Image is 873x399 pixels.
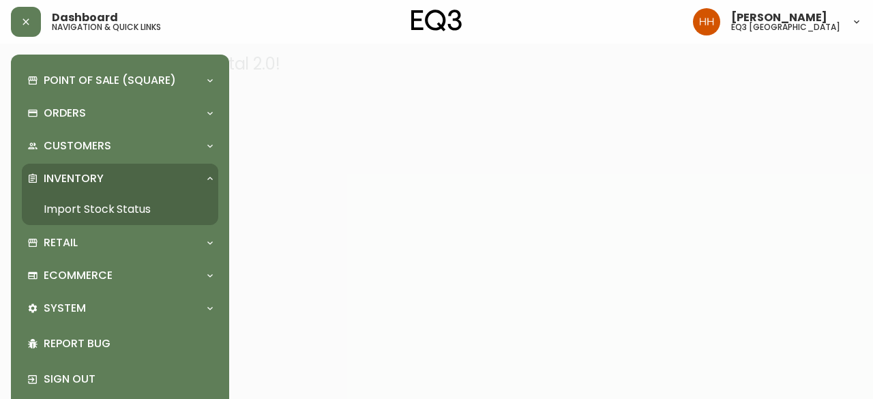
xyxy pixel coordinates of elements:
[731,12,827,23] span: [PERSON_NAME]
[44,268,113,283] p: Ecommerce
[22,293,218,323] div: System
[52,12,118,23] span: Dashboard
[22,326,218,361] div: Report Bug
[44,301,86,316] p: System
[411,10,462,31] img: logo
[22,131,218,161] div: Customers
[44,235,78,250] p: Retail
[44,336,213,351] p: Report Bug
[44,73,176,88] p: Point of Sale (Square)
[44,138,111,153] p: Customers
[22,261,218,291] div: Ecommerce
[693,8,720,35] img: 6b766095664b4c6b511bd6e414aa3971
[22,361,218,397] div: Sign Out
[22,194,218,225] a: Import Stock Status
[44,372,213,387] p: Sign Out
[52,23,161,31] h5: navigation & quick links
[44,171,104,186] p: Inventory
[44,106,86,121] p: Orders
[22,65,218,95] div: Point of Sale (Square)
[22,228,218,258] div: Retail
[731,23,840,31] h5: eq3 [GEOGRAPHIC_DATA]
[22,164,218,194] div: Inventory
[22,98,218,128] div: Orders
